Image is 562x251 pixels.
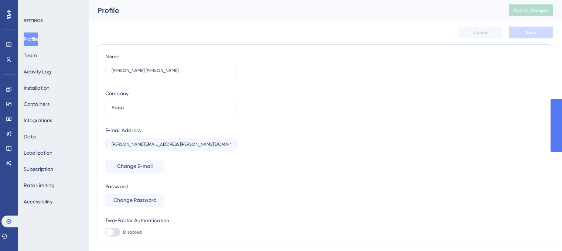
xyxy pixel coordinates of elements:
[105,216,237,225] div: Two-Factor Authentication
[509,27,553,38] button: Save
[509,4,553,16] button: Publish Changes
[24,179,55,192] button: Rate Limiting
[24,130,36,143] button: Data
[24,18,84,24] div: SETTINGS
[112,105,231,110] input: Company Name
[459,27,503,38] button: Cancel
[112,142,231,147] input: E-mail Address
[24,162,53,176] button: Subscription
[112,68,231,73] input: Name Surname
[526,30,536,35] span: Save
[531,222,553,244] iframe: UserGuiding AI Assistant Launcher
[113,196,157,205] span: Change Password
[105,126,141,135] div: E-mail Address
[105,182,237,191] div: Password
[24,114,52,127] button: Integrations
[473,30,488,35] span: Cancel
[24,97,50,111] button: Containers
[105,89,129,98] div: Company
[24,49,37,62] button: Team
[105,160,164,173] button: Change E-mail
[105,194,164,207] button: Change Password
[105,52,119,61] div: Name
[24,195,52,208] button: Accessibility
[117,162,153,171] span: Change E-mail
[24,32,38,46] button: Profile
[123,229,142,235] span: Disabled
[24,81,50,94] button: Installation
[513,7,549,13] span: Publish Changes
[24,146,52,159] button: Localization
[24,65,51,78] button: Activity Log
[98,5,490,16] div: Profile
